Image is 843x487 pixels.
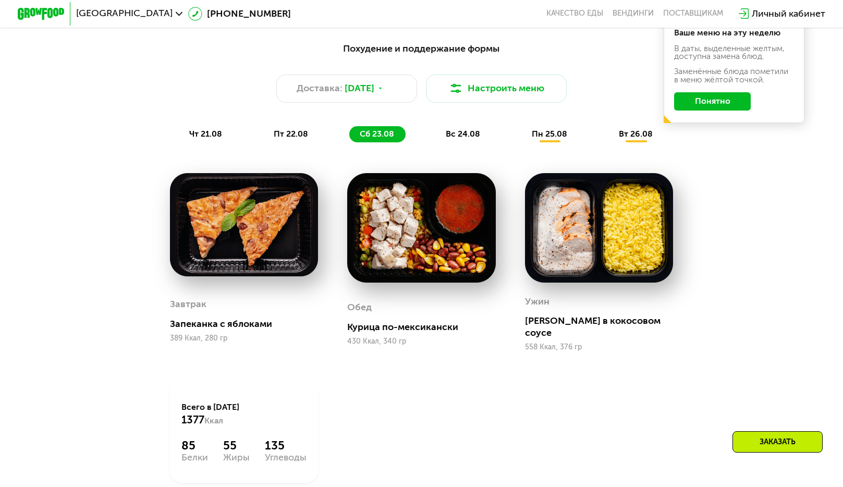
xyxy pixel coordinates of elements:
div: Всего в [DATE] [181,401,307,427]
div: Жиры [223,453,250,462]
div: Завтрак [170,296,206,313]
div: 389 Ккал, 280 гр [170,334,318,343]
div: Запеканка с яблоками [170,318,327,330]
div: Обед [347,299,372,316]
div: Углеводы [265,453,307,462]
span: Доставка: [297,81,343,95]
div: Курица по-мексикански [347,321,505,333]
div: Заказать [732,431,823,453]
div: Заменённые блюда пометили в меню жёлтой точкой. [674,67,793,83]
span: вт 26.08 [619,129,653,139]
div: 430 Ккал, 340 гр [347,337,495,346]
div: поставщикам [663,9,723,18]
a: Вендинги [613,9,654,18]
div: [PERSON_NAME] в кокосовом соусе [525,315,682,338]
span: пт 22.08 [274,129,308,139]
div: Ваше меню на эту неделю [674,29,793,37]
a: [PHONE_NUMBER] [188,7,291,21]
span: 1377 [181,413,204,426]
span: [GEOGRAPHIC_DATA] [76,9,173,18]
button: Настроить меню [426,75,567,103]
div: 55 [223,439,250,453]
span: Ккал [204,416,223,425]
span: [DATE] [345,81,374,95]
span: сб 23.08 [360,129,394,139]
span: чт 21.08 [189,129,222,139]
div: 135 [265,439,307,453]
a: Качество еды [546,9,603,18]
div: 558 Ккал, 376 гр [525,343,673,351]
div: Ужин [525,293,549,311]
span: вс 24.08 [446,129,480,139]
button: Понятно [674,92,751,111]
div: Личный кабинет [752,7,825,21]
span: пн 25.08 [532,129,567,139]
div: Похудение и поддержание формы [75,41,768,56]
div: 85 [181,439,208,453]
div: Белки [181,453,208,462]
div: В даты, выделенные желтым, доступна замена блюд. [674,44,793,60]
